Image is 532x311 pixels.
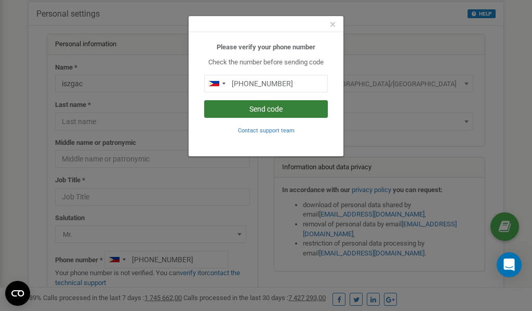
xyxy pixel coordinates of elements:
button: Open CMP widget [5,281,30,306]
b: Please verify your phone number [217,43,315,51]
a: Contact support team [238,126,295,134]
div: Telephone country code [205,75,229,92]
small: Contact support team [238,127,295,134]
input: 0905 123 4567 [204,75,328,92]
span: × [330,18,336,31]
button: Close [330,19,336,30]
p: Check the number before sending code [204,58,328,67]
button: Send code [204,100,328,118]
div: Open Intercom Messenger [497,252,522,277]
